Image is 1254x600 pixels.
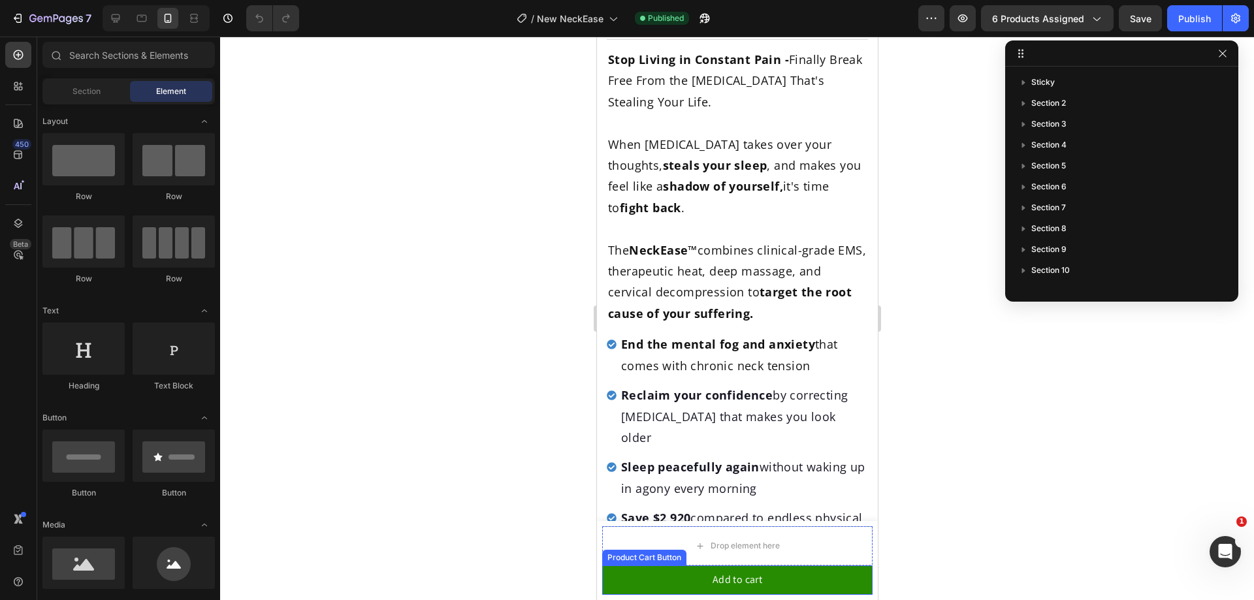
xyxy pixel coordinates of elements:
[194,300,215,321] span: Toggle open
[1031,222,1067,235] span: Section 8
[72,86,101,97] span: Section
[1031,201,1066,214] span: Section 7
[531,12,534,25] span: /
[1031,285,1068,298] span: Section 11
[1031,264,1070,277] span: Section 10
[42,305,59,317] span: Text
[1031,97,1066,110] span: Section 2
[597,37,878,600] iframe: Design area
[1119,5,1162,31] button: Save
[194,407,215,428] span: Toggle open
[992,12,1084,25] span: 6 products assigned
[194,111,215,132] span: Toggle open
[981,5,1114,31] button: 6 products assigned
[42,42,215,68] input: Search Sections & Elements
[1178,12,1211,25] div: Publish
[194,514,215,535] span: Toggle open
[12,139,31,150] div: 450
[1167,5,1222,31] button: Publish
[246,5,299,31] div: Undo/Redo
[1031,76,1055,89] span: Sticky
[1210,536,1241,567] iframe: Intercom live chat
[1031,243,1067,256] span: Section 9
[537,12,603,25] span: New NeckEase
[10,239,31,249] div: Beta
[1236,516,1247,527] span: 1
[42,380,125,392] div: Heading
[648,12,684,24] span: Published
[42,519,65,531] span: Media
[86,10,91,26] p: 7
[1031,118,1067,131] span: Section 3
[42,273,125,285] div: Row
[42,487,125,499] div: Button
[42,412,67,424] span: Button
[5,5,97,31] button: 7
[1031,159,1066,172] span: Section 5
[1031,138,1067,151] span: Section 4
[1031,180,1067,193] span: Section 6
[133,273,215,285] div: Row
[156,86,186,97] span: Element
[133,191,215,202] div: Row
[133,380,215,392] div: Text Block
[42,116,68,127] span: Layout
[133,487,215,499] div: Button
[42,191,125,202] div: Row
[1130,13,1151,24] span: Save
